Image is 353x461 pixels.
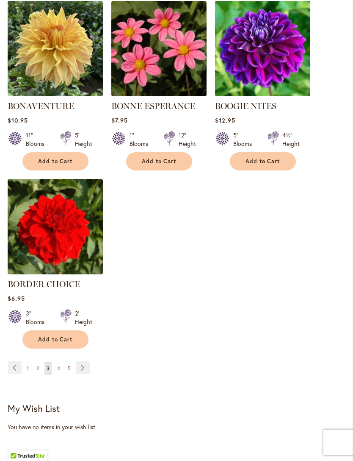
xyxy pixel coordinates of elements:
[57,365,60,372] span: 4
[8,423,345,431] div: You have no items in your wish list.
[66,362,73,375] a: 5
[179,131,196,148] div: 12" Height
[8,402,60,414] strong: My Wish List
[215,90,310,98] a: BOOGIE NITES
[215,116,235,124] span: $12.95
[26,131,50,148] div: 11" Blooms
[22,330,88,349] button: Add to Cart
[111,101,195,111] a: BONNE ESPERANCE
[25,362,31,375] a: 1
[215,101,276,111] a: BOOGIE NITES
[8,294,25,302] span: $6.95
[38,158,73,165] span: Add to Cart
[233,131,257,148] div: 5" Blooms
[142,158,176,165] span: Add to Cart
[111,90,207,98] a: BONNE ESPERANCE
[245,158,280,165] span: Add to Cart
[27,365,29,372] span: 1
[75,131,92,148] div: 5' Height
[75,309,92,326] div: 2' Height
[8,279,80,289] a: BORDER CHOICE
[22,152,88,170] button: Add to Cart
[8,116,28,124] span: $10.95
[6,431,30,455] iframe: Launch Accessibility Center
[8,179,103,274] img: BORDER CHOICE
[47,365,50,372] span: 3
[8,101,74,111] a: BONAVENTURE
[8,90,103,98] a: Bonaventure
[68,365,71,372] span: 5
[126,152,192,170] button: Add to Cart
[55,362,62,375] a: 4
[36,365,39,372] span: 2
[38,336,73,343] span: Add to Cart
[26,309,50,326] div: 3" Blooms
[111,116,128,124] span: $7.95
[34,362,41,375] a: 2
[230,152,296,170] button: Add to Cart
[282,131,300,148] div: 4½' Height
[130,131,154,148] div: 1" Blooms
[8,1,103,96] img: Bonaventure
[111,1,207,96] img: BONNE ESPERANCE
[215,1,310,96] img: BOOGIE NITES
[8,268,103,276] a: BORDER CHOICE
